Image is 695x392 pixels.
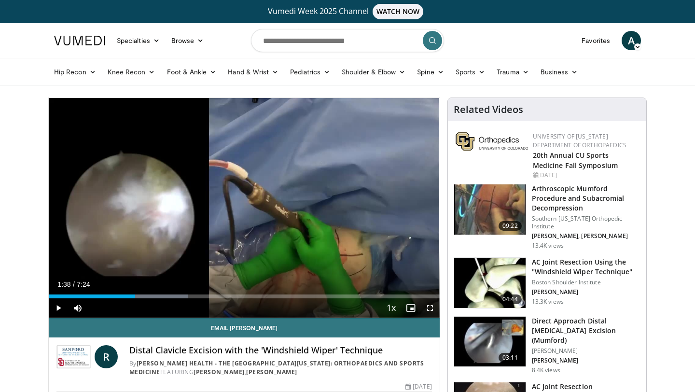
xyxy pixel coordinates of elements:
[194,368,245,376] a: [PERSON_NAME]
[420,298,440,318] button: Fullscreen
[454,257,640,308] a: 04:44 AC Joint Resection Using the "Windshield Wiper Technique" Boston Shoulder Institute [PERSON...
[129,345,432,356] h4: Distal Clavicle Excision with the 'Windshield Wiper' Technique
[456,132,528,151] img: 355603a8-37da-49b6-856f-e00d7e9307d3.png.150x105_q85_autocrop_double_scale_upscale_version-0.2.png
[535,62,584,82] a: Business
[532,232,640,240] p: [PERSON_NAME], [PERSON_NAME]
[532,347,640,355] p: [PERSON_NAME]
[532,382,593,392] h3: AC Joint Resection
[336,62,411,82] a: Shoulder & Elbow
[532,288,640,296] p: [PERSON_NAME]
[382,298,401,318] button: Playback Rate
[454,258,526,308] img: 1163775_3.png.150x105_q85_crop-smart_upscale.jpg
[56,4,639,19] a: Vumedi Week 2025 ChannelWATCH NOW
[532,357,640,364] p: [PERSON_NAME]
[161,62,222,82] a: Foot & Ankle
[411,62,449,82] a: Spine
[73,280,75,288] span: /
[56,345,91,368] img: Sanford Health - The University of South Dakota School of Medicine: Orthopaedics and Sports Medicine
[454,317,526,367] img: MGngRNnbuHoiqTJH4xMDoxOjBrO-I4W8.150x105_q85_crop-smart_upscale.jpg
[49,98,440,318] video-js: Video Player
[68,298,87,318] button: Mute
[499,221,522,231] span: 09:22
[454,104,523,115] h4: Related Videos
[454,316,640,374] a: 03:11 Direct Approach Distal [MEDICAL_DATA] Excision (Mumford) [PERSON_NAME] [PERSON_NAME] 8.4K v...
[532,257,640,277] h3: AC Joint Resection Using the "Windshield Wiper Technique"
[373,4,424,19] span: WATCH NOW
[533,171,639,180] div: [DATE]
[102,62,161,82] a: Knee Recon
[622,31,641,50] a: A
[246,368,297,376] a: [PERSON_NAME]
[532,184,640,213] h3: Arthroscopic Mumford Procedure and Subacromial Decompression
[54,36,105,45] img: VuMedi Logo
[48,62,102,82] a: Hip Recon
[533,151,618,170] a: 20th Annual CU Sports Medicine Fall Symposium
[401,298,420,318] button: Enable picture-in-picture mode
[111,31,166,50] a: Specialties
[77,280,90,288] span: 7:24
[532,366,560,374] p: 8.4K views
[499,294,522,304] span: 04:44
[532,215,640,230] p: Southern [US_STATE] Orthopedic Institute
[532,242,564,250] p: 13.4K views
[576,31,616,50] a: Favorites
[450,62,491,82] a: Sports
[284,62,336,82] a: Pediatrics
[49,294,440,298] div: Progress Bar
[95,345,118,368] a: R
[454,184,526,235] img: Mumford_100010853_2.jpg.150x105_q85_crop-smart_upscale.jpg
[251,29,444,52] input: Search topics, interventions
[166,31,210,50] a: Browse
[532,279,640,286] p: Boston Shoulder Institute
[129,359,432,377] div: By FEATURING ,
[499,353,522,363] span: 03:11
[405,382,431,391] div: [DATE]
[222,62,284,82] a: Hand & Wrist
[532,316,640,345] h3: Direct Approach Distal [MEDICAL_DATA] Excision (Mumford)
[57,280,70,288] span: 1:38
[49,298,68,318] button: Play
[532,298,564,306] p: 13.3K views
[533,132,626,149] a: University of [US_STATE] Department of Orthopaedics
[491,62,535,82] a: Trauma
[129,359,424,376] a: [PERSON_NAME] Health - The [GEOGRAPHIC_DATA][US_STATE]: Orthopaedics and Sports Medicine
[454,184,640,250] a: 09:22 Arthroscopic Mumford Procedure and Subacromial Decompression Southern [US_STATE] Orthopedic...
[49,318,440,337] a: Email [PERSON_NAME]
